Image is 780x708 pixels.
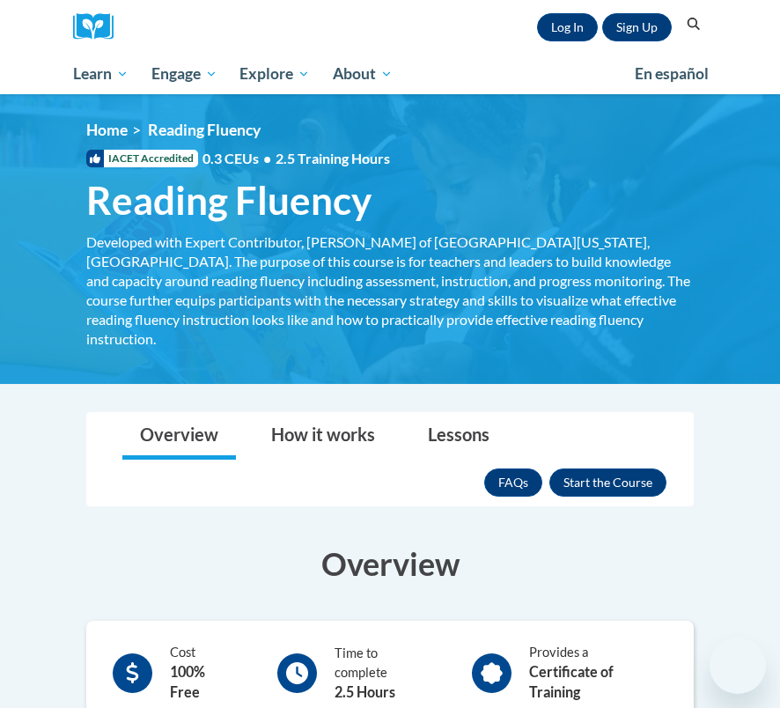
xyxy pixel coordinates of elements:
[254,413,393,460] a: How it works
[86,232,694,349] div: Developed with Expert Contributor, [PERSON_NAME] of [GEOGRAPHIC_DATA][US_STATE], [GEOGRAPHIC_DATA...
[60,54,720,94] div: Main menu
[86,177,372,224] span: Reading Fluency
[484,468,542,497] a: FAQs
[62,54,140,94] a: Learn
[529,643,667,703] div: Provides a
[170,643,238,703] div: Cost
[202,149,390,168] span: 0.3 CEUs
[151,63,217,85] span: Engage
[335,683,395,700] b: 2.5 Hours
[537,13,598,41] a: Log In
[86,150,198,167] span: IACET Accredited
[263,150,271,166] span: •
[276,150,390,166] span: 2.5 Training Hours
[549,468,666,497] button: Enroll
[335,644,433,703] div: Time to complete
[140,54,229,94] a: Engage
[239,63,310,85] span: Explore
[529,663,614,700] b: Certificate of Training
[410,413,507,460] a: Lessons
[73,63,129,85] span: Learn
[170,663,205,700] b: 100% Free
[602,13,672,41] a: Register
[681,14,707,35] button: Search
[122,413,236,460] a: Overview
[228,54,321,94] a: Explore
[86,121,128,139] a: Home
[710,638,766,694] iframe: Button to launch messaging window
[148,121,261,139] span: Reading Fluency
[73,13,126,41] a: Cox Campus
[86,542,694,586] h3: Overview
[321,54,404,94] a: About
[73,13,126,41] img: Logo brand
[623,55,720,92] a: En español
[635,64,709,83] span: En español
[333,63,393,85] span: About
